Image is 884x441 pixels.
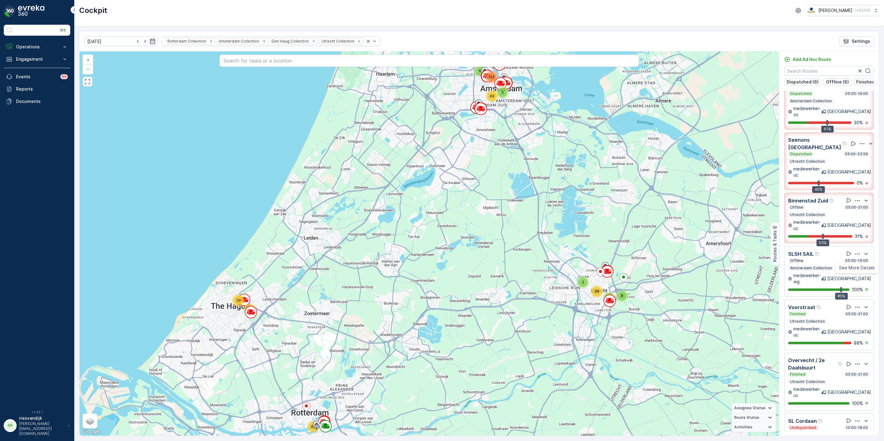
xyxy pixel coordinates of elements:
[793,166,821,178] p: medewerker-uc
[816,305,821,310] div: Help Tooltip Icon
[87,57,89,62] span: +
[83,55,92,64] a: Zoom In
[16,44,58,50] p: Operations
[4,95,70,108] a: Documents
[816,239,829,246] div: 53%
[818,7,853,14] p: [PERSON_NAME]
[789,152,812,157] p: Dispatched
[839,265,875,271] span: See More Details
[789,312,806,316] p: Finished
[83,414,97,428] a: Layers
[854,340,863,346] p: 88 %
[835,262,878,273] ul: Menu
[789,258,804,263] p: Offline
[835,293,848,300] div: 85%
[793,219,821,231] p: medewerker-uc
[789,212,825,217] p: Utrecht Collection
[793,56,831,63] p: Add Ad Hoc Route
[845,312,869,316] p: 05:00-21:00
[4,41,70,53] button: Operations
[788,357,837,371] p: Overvecht / 2e Daalsbuurt
[789,379,825,384] p: Utrecht Collection
[732,403,776,413] summary: Assignee Status
[837,263,877,272] a: See More Details
[84,36,158,46] input: dd/mm/yyyy
[807,7,816,14] img: basis-logo_rgb2x.png
[789,205,804,210] p: Offline
[261,39,268,44] div: Remove Amsterdam Collection
[19,415,65,421] p: riesvandijk
[815,251,820,256] div: Help Tooltip Icon
[827,389,871,395] p: [GEOGRAPHIC_DATA]
[788,304,815,311] p: Voorstraat
[842,141,847,146] div: Help Tooltip Icon
[81,428,101,436] a: Open this area in Google Maps (opens a new window)
[789,159,825,164] p: Utrecht Collection
[591,285,603,298] div: 38
[4,83,70,95] a: Reports
[845,425,869,430] p: 10:00-18:00
[784,66,874,76] input: Search Routes
[793,326,821,338] p: medewerker-uc
[4,410,70,414] span: v 1.48.1
[244,304,256,316] div: 13
[4,71,70,83] a: Events99
[4,415,70,436] button: RRriesvandijk[PERSON_NAME][EMAIL_ADDRESS][DOMAIN_NAME]
[826,79,849,85] p: Offline (8)
[320,38,355,44] div: Utrecht Collection
[789,425,817,430] p: Undispatched
[16,86,68,92] p: Reports
[5,421,15,431] div: RR
[18,5,44,17] img: logo_dark-DEwI_e13.png
[788,417,817,425] p: SL Cordaan
[81,428,101,436] img: Google
[793,105,821,118] p: medewerker-os
[788,250,814,258] p: SLSH SAIL
[787,79,819,85] p: Dispatched (6)
[857,180,863,186] p: 0 %
[793,386,821,398] p: medewerker-uc
[732,413,776,423] summary: Route Status
[784,78,821,86] button: Dispatched (6)
[732,423,776,432] summary: Activities
[16,56,58,62] p: Engagement
[232,294,244,307] div: 29
[852,38,870,44] p: Settings
[734,406,765,410] span: Assignee Status
[827,108,871,115] p: [GEOGRAPHIC_DATA]
[60,28,66,33] p: ⌘B
[789,372,806,377] p: Finished
[19,421,65,436] p: [PERSON_NAME][EMAIL_ADDRESS][DOMAIN_NAME]
[4,53,70,65] button: Engagement
[582,280,584,284] span: 2
[87,66,90,71] span: −
[208,39,215,44] div: Remove Rotterdam Collection
[845,258,869,263] p: 05:00-15:00
[621,293,623,298] span: 8
[474,65,486,77] div: 6
[845,205,869,210] p: 05:00-21:00
[489,75,495,79] span: 122
[734,425,752,430] span: Activities
[219,55,639,67] input: Search for tasks or a location
[489,94,494,98] span: 49
[789,266,833,271] p: Amsterdam Collection
[827,169,871,175] p: [GEOGRAPHIC_DATA]
[594,289,599,294] span: 38
[83,64,92,74] a: Zoom Out
[788,136,841,151] p: Seenons [GEOGRAPHIC_DATA]
[812,186,825,193] div: 45%
[827,276,871,282] p: [GEOGRAPHIC_DATA]
[807,5,879,16] button: [PERSON_NAME](+02:00)
[827,329,871,335] p: [GEOGRAPHIC_DATA]
[827,222,871,228] p: [GEOGRAPHIC_DATA]
[821,126,834,133] div: 61%
[789,319,825,324] p: Utrecht Collection
[839,36,874,46] button: Settings
[855,233,863,239] p: 31 %
[616,290,628,302] div: 8
[16,98,68,104] p: Documents
[501,90,504,95] span: 3
[845,372,869,377] p: 05:00-21:00
[307,421,319,433] div: 65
